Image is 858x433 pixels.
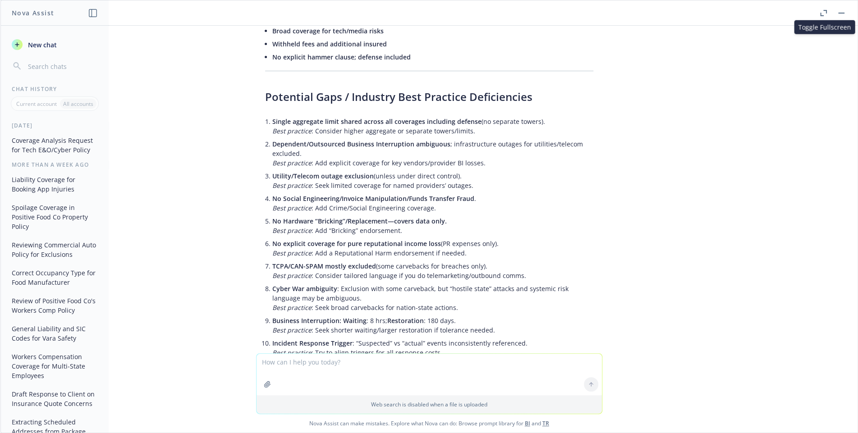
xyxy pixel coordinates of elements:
[272,172,374,180] span: Utility/Telecom outage exclusion
[272,194,593,213] p: . : Add Crime/Social Engineering coverage.
[272,261,593,280] p: (some carvebacks for breaches only). : Consider tailored language if you do telemarketing/outboun...
[272,171,593,190] p: (unless under direct control). : Seek limited coverage for named providers’ outages.
[63,100,93,108] p: All accounts
[272,139,593,168] p: ; infrastructure outages for utilities/telecom excluded. : Add explicit coverage for key vendors/...
[1,85,109,93] div: Chat History
[8,321,101,346] button: General Liability and SIC Codes for Vara Safety
[272,204,312,212] em: Best practice
[26,40,57,50] span: New chat
[8,133,101,157] button: Coverage Analysis Request for Tech E&O/Cyber Policy
[272,303,312,312] em: Best practice
[8,200,101,234] button: Spoilage Coverage in Positive Food Co Property Policy
[262,401,596,408] p: Web search is disabled when a file is uploaded
[272,159,312,167] em: Best practice
[8,172,101,196] button: Liability Coverage for Booking App Injuries
[272,348,312,357] em: Best practice
[26,60,98,73] input: Search chats
[272,271,312,280] em: Best practice
[272,262,376,270] span: TCPA/CAN-SPAM mostly excluded
[8,36,101,53] button: New chat
[8,387,101,411] button: Draft Response to Client on Insurance Quote Concerns
[542,419,549,427] a: TR
[272,339,353,347] span: Incident Response Trigger
[272,284,593,312] p: : Exclusion with some carveback, but “hostile state” attacks and systemic risk language may be am...
[272,53,411,61] span: No explicit hammer clause; defense included
[272,326,312,334] em: Best practice
[272,40,387,48] span: Withheld fees and additional insured
[8,293,101,318] button: Review of Positive Food Co's Workers Comp Policy
[8,265,101,290] button: Correct Occupancy Type for Food Manufacturer
[272,249,312,257] em: Best practice
[272,216,593,235] p: : Add “Bricking” endorsement.
[272,27,384,35] span: Broad coverage for tech/media risks
[272,316,593,335] p: : 8 hrs; : 180 days. : Seek shorter waiting/larger restoration if tolerance needed.
[272,117,593,136] p: (no separate towers). : Consider higher aggregate or separate towers/limits.
[272,127,312,135] em: Best practice
[525,419,530,427] a: BI
[16,100,57,108] p: Current account
[272,239,593,258] p: (PR expenses only). : Add a Reputational Harm endorsement if needed.
[4,414,854,433] span: Nova Assist can make mistakes. Explore what Nova can do: Browse prompt library for and
[272,226,312,235] em: Best practice
[1,122,109,129] div: [DATE]
[272,194,474,203] span: No Social Engineering/Invoice Manipulation/Funds Transfer Fraud
[272,117,482,126] span: Single aggregate limit shared across all coverages including defense
[387,316,424,325] span: Restoration
[272,181,312,190] em: Best practice
[12,8,54,18] h1: Nova Assist
[272,140,450,148] span: Dependent/Outsourced Business Interruption ambiguous
[794,20,855,34] div: Toggle Fullscreen
[272,338,593,357] p: : “Suspected” vs “actual” events inconsistently referenced. : Try to align triggers for all respo...
[8,237,101,262] button: Reviewing Commercial Auto Policy for Exclusions
[272,316,367,325] span: Business Interruption: Waiting
[265,89,593,105] h3: Potential Gaps / Industry Best Practice Deficiencies
[8,349,101,383] button: Workers Compensation Coverage for Multi-State Employees
[272,239,441,248] span: No explicit coverage for pure reputational income loss
[272,217,447,225] span: No Hardware “Bricking”/Replacement—covers data only.
[1,161,109,169] div: More than a week ago
[272,284,337,293] span: Cyber War ambiguity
